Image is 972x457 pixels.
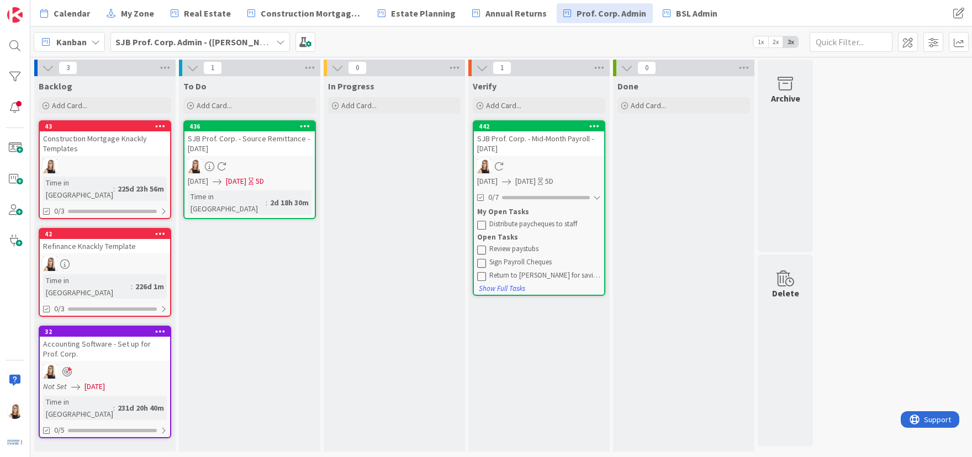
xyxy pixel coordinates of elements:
[40,327,170,337] div: 32
[34,3,97,23] a: Calendar
[40,239,170,253] div: Refinance Knackly Template
[489,258,601,267] div: Sign Payroll Cheques
[197,100,232,110] span: Add Card...
[577,7,646,20] span: Prof. Corp. Admin
[184,131,315,156] div: SJB Prof. Corp. - Source Remittance - [DATE]
[54,303,65,315] span: 0/3
[113,183,115,195] span: :
[477,232,601,243] div: Open Tasks
[43,364,57,379] img: DB
[486,100,521,110] span: Add Card...
[133,280,167,293] div: 226d 1m
[226,176,246,187] span: [DATE]
[164,3,237,23] a: Real Estate
[184,159,315,173] div: DB
[474,121,604,156] div: 442SJB Prof. Corp. - Mid-Month Payroll - [DATE]
[810,32,892,52] input: Quick Filter...
[485,7,547,20] span: Annual Returns
[631,100,666,110] span: Add Card...
[478,283,526,295] button: Show Full Tasks
[56,35,87,49] span: Kanban
[184,121,315,156] div: 436SJB Prof. Corp. - Source Remittance - [DATE]
[7,403,23,419] img: DB
[477,176,498,187] span: [DATE]
[115,183,167,195] div: 225d 23h 56m
[328,81,374,92] span: In Progress
[474,131,604,156] div: SJB Prof. Corp. - Mid-Month Payroll - [DATE]
[637,61,656,75] span: 0
[121,7,154,20] span: My Zone
[489,271,601,280] div: Return to [PERSON_NAME] for saving to bookkeeping records and distribution
[40,229,170,253] div: 42Refinance Knackly Template
[84,381,105,392] span: [DATE]
[43,381,67,391] i: Not Set
[184,7,231,20] span: Real Estate
[557,3,653,23] a: Prof. Corp. Admin
[40,121,170,131] div: 43
[768,36,783,47] span: 2x
[45,230,170,238] div: 42
[40,229,170,239] div: 42
[266,196,267,209] span: :
[43,396,113,420] div: Time in [GEOGRAPHIC_DATA]
[45,123,170,130] div: 43
[7,7,23,23] img: Visit kanbanzone.com
[489,220,601,228] div: Distribute paycheques to staff
[40,257,170,271] div: DB
[753,36,768,47] span: 1x
[54,205,65,217] span: 0/3
[474,121,604,131] div: 442
[771,92,800,105] div: Archive
[261,7,361,20] span: Construction Mortgages - Draws
[100,3,161,23] a: My Zone
[115,36,367,47] b: SJB Prof. Corp. Admin - ([PERSON_NAME] and [PERSON_NAME])
[40,121,170,156] div: 43Construction Mortgage Knackly Templates
[267,196,311,209] div: 2d 18h 30m
[479,123,604,130] div: 442
[7,434,23,450] img: avatar
[466,3,553,23] a: Annual Returns
[40,159,170,173] div: DB
[545,176,553,187] div: 5D
[184,121,315,131] div: 436
[488,192,499,203] span: 0/7
[131,280,133,293] span: :
[772,286,799,300] div: Delete
[40,337,170,361] div: Accounting Software - Set up for Prof. Corp.
[45,328,170,336] div: 32
[40,131,170,156] div: Construction Mortgage Knackly Templates
[59,61,77,75] span: 3
[43,257,57,271] img: DB
[341,100,377,110] span: Add Card...
[203,61,222,75] span: 1
[474,159,604,173] div: DB
[54,7,90,20] span: Calendar
[241,3,368,23] a: Construction Mortgages - Draws
[39,81,72,92] span: Backlog
[656,3,724,23] a: BSL Admin
[473,81,496,92] span: Verify
[617,81,638,92] span: Done
[348,61,367,75] span: 0
[43,274,131,299] div: Time in [GEOGRAPHIC_DATA]
[113,402,115,414] span: :
[43,177,113,201] div: Time in [GEOGRAPHIC_DATA]
[676,7,717,20] span: BSL Admin
[183,81,207,92] span: To Do
[256,176,264,187] div: 5D
[23,2,50,15] span: Support
[188,159,202,173] img: DB
[40,327,170,361] div: 32Accounting Software - Set up for Prof. Corp.
[189,123,315,130] div: 436
[489,245,601,253] div: Review paystubs
[54,424,65,436] span: 0/5
[371,3,462,23] a: Estate Planning
[188,176,208,187] span: [DATE]
[52,100,87,110] span: Add Card...
[477,159,492,173] img: DB
[40,364,170,379] div: DB
[515,176,536,187] span: [DATE]
[43,159,57,173] img: DB
[493,61,511,75] span: 1
[391,7,456,20] span: Estate Planning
